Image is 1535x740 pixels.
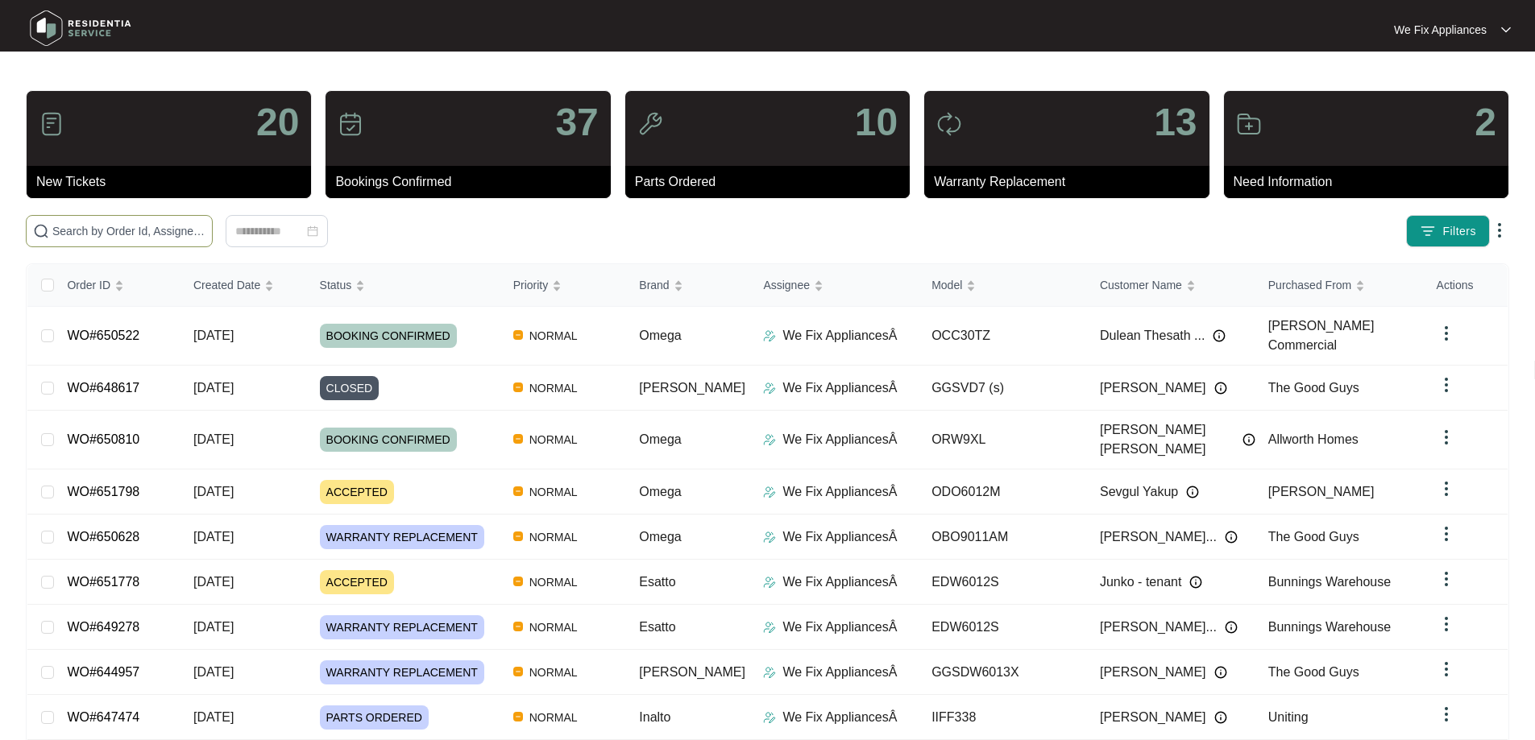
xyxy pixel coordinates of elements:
[639,530,681,544] span: Omega
[33,223,49,239] img: search-icon
[320,376,380,400] span: CLOSED
[1100,326,1205,345] span: Dulean Thesath ...
[919,307,1087,366] td: OCC30TZ
[1100,527,1217,547] span: [PERSON_NAME]...
[635,172,910,192] p: Parts Ordered
[320,660,484,684] span: WARRANTY REPLACEMENT
[763,486,776,498] img: Assigner Icon
[52,222,205,240] input: Search by Order Id, Assignee Name, Customer Name, Brand and Model
[523,326,584,345] span: NORMAL
[1394,22,1487,38] p: We Fix Appliances
[180,264,307,307] th: Created Date
[1437,524,1456,544] img: dropdown arrow
[1100,708,1206,727] span: [PERSON_NAME]
[513,382,523,392] img: Vercel Logo
[513,434,523,444] img: Vercel Logo
[782,527,897,547] p: We Fix AppliancesÂ
[67,381,139,395] a: WO#648617
[320,615,484,639] span: WARRANTY REPLACEMENT
[67,329,139,342] a: WO#650522
[763,382,776,395] img: Assigner Icon
[1424,264,1508,307] th: Actions
[763,711,776,724] img: Assigner Icon
[320,705,429,730] span: PARTS ORDERED
[320,324,457,348] span: BOOKING CONFIRMED
[1437,659,1456,679] img: dropdown arrow
[626,264,750,307] th: Brand
[500,264,627,307] th: Priority
[782,573,897,592] p: We Fix AppliancesÂ
[931,276,962,294] span: Model
[1214,711,1227,724] img: Info icon
[1100,573,1181,592] span: Junko - tenant
[36,172,311,192] p: New Tickets
[1186,486,1199,498] img: Info icon
[919,695,1087,740] td: IIFF338
[750,264,919,307] th: Assignee
[338,111,363,137] img: icon
[919,605,1087,650] td: EDW6012S
[320,428,457,452] span: BOOKING CONFIRMED
[67,485,139,498] a: WO#651798
[782,708,897,727] p: We Fix AppliancesÂ
[1214,666,1227,679] img: Info icon
[193,432,234,446] span: [DATE]
[782,326,897,345] p: We Fix AppliancesÂ
[67,530,139,544] a: WO#650628
[1100,663,1206,682] span: [PERSON_NAME]
[193,575,234,589] span: [DATE]
[1437,614,1456,634] img: dropdown arrow
[513,276,549,294] span: Priority
[919,515,1087,560] td: OBO9011AM
[320,480,394,504] span: ACCEPTED
[1268,432,1359,446] span: Allworth Homes
[67,620,139,634] a: WO#649278
[1234,172,1508,192] p: Need Information
[193,710,234,724] span: [DATE]
[1437,428,1456,447] img: dropdown arrow
[763,329,776,342] img: Assigner Icon
[523,430,584,449] span: NORMAL
[1236,111,1262,137] img: icon
[1437,324,1456,343] img: dropdown arrow
[763,576,776,589] img: Assigner Icon
[919,560,1087,605] td: EDW6012S
[24,4,137,52] img: residentia service logo
[1268,575,1391,589] span: Bunnings Warehouse
[1501,26,1511,34] img: dropdown arrow
[1100,420,1234,459] span: [PERSON_NAME] [PERSON_NAME]
[513,712,523,721] img: Vercel Logo
[54,264,180,307] th: Order ID
[639,575,675,589] span: Esatto
[639,665,745,679] span: [PERSON_NAME]
[1268,381,1359,395] span: The Good Guys
[523,378,584,398] span: NORMAL
[67,575,139,589] a: WO#651778
[1268,665,1359,679] span: The Good Guys
[320,276,352,294] span: Status
[1442,223,1476,240] span: Filters
[637,111,663,137] img: icon
[193,665,234,679] span: [DATE]
[1475,103,1496,142] p: 2
[936,111,962,137] img: icon
[1437,479,1456,498] img: dropdown arrow
[1268,530,1359,544] span: The Good Guys
[763,666,776,679] img: Assigner Icon
[919,469,1087,515] td: ODO6012M
[67,432,139,446] a: WO#650810
[513,667,523,676] img: Vercel Logo
[639,381,745,395] span: [PERSON_NAME]
[763,276,810,294] span: Assignee
[513,531,523,541] img: Vercel Logo
[523,708,584,727] span: NORMAL
[1225,531,1238,544] img: Info icon
[523,527,584,547] span: NORMAL
[919,650,1087,695] td: GGSDW6013X
[782,618,897,637] p: We Fix AppliancesÂ
[763,433,776,446] img: Assigner Icon
[1437,375,1456,395] img: dropdown arrow
[67,276,110,294] span: Order ID
[919,411,1087,469] td: ORW9XL
[67,665,139,679] a: WO#644957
